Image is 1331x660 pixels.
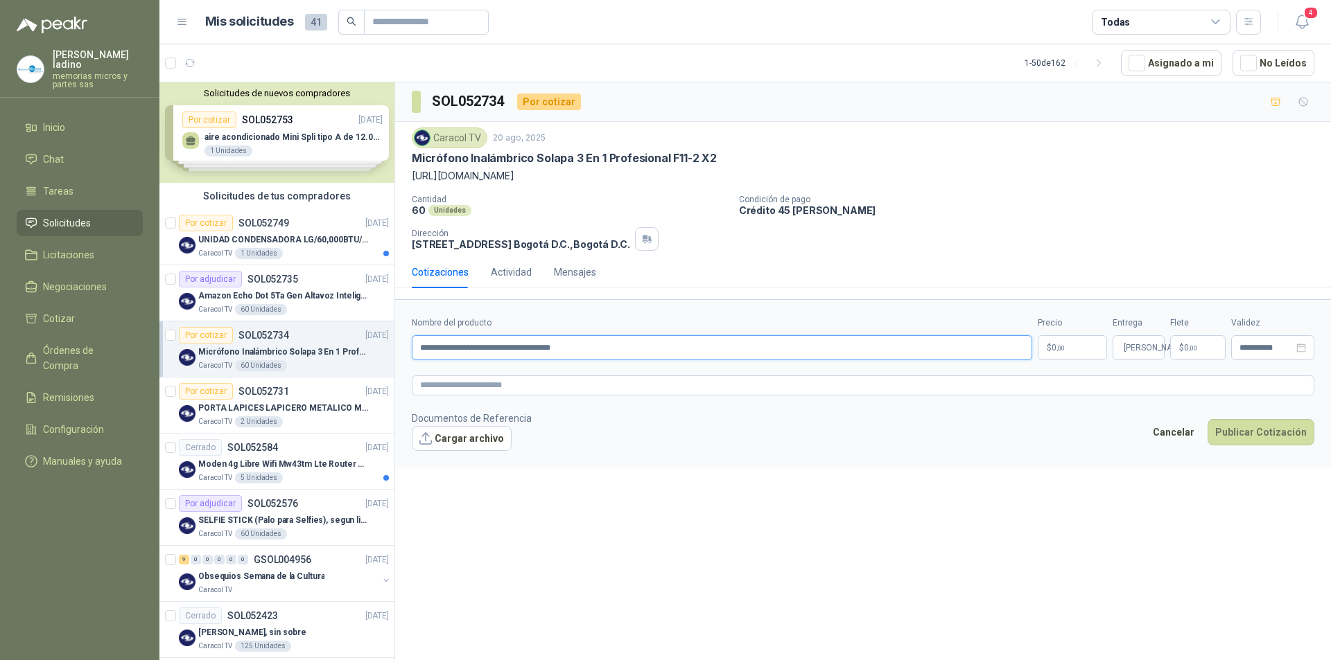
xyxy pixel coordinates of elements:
[235,416,283,427] div: 2 Unidades
[739,195,1325,204] p: Condición de pago
[235,472,283,483] div: 5 Unidades
[198,458,371,471] p: Moden 4g Libre Wifi Mw43tm Lte Router Móvil Internet 5ghz
[43,454,122,469] span: Manuales y ayuda
[159,321,394,377] a: Por cotizarSOL052734[DATE] Company LogoMicrófono Inalámbrico Solapa 3 En 1 Profesional F11-2 X2Ca...
[159,209,394,265] a: Por cotizarSOL052749[DATE] Company LogoUNIDAD CONDENSADORA LG/60,000BTU/220V/R410A: ICaracol TV1 ...
[412,151,717,166] p: Micrófono Inalámbrico Solapa 3 En 1 Profesional F11-2 X2
[198,416,232,427] p: Caracol TV
[198,346,371,359] p: Micrófono Inalámbrico Solapa 3 En 1 Profesional F11-2 X2
[1038,335,1107,360] p: $0,00
[179,405,195,422] img: Company Logo
[43,184,73,199] span: Tareas
[17,384,143,411] a: Remisiones
[365,273,389,286] p: [DATE]
[191,555,201,564] div: 0
[165,88,389,98] button: Solicitudes de nuevos compradores
[1113,316,1165,330] label: Entrega
[365,441,389,454] p: [DATE]
[53,50,143,69] p: [PERSON_NAME] ladino
[17,56,44,82] img: Company Logo
[365,609,389,623] p: [DATE]
[202,555,213,564] div: 0
[214,555,225,564] div: 0
[1025,52,1110,74] div: 1 - 50 de 162
[1038,316,1107,330] label: Precio
[43,311,75,326] span: Cotizar
[1121,50,1221,76] button: Asignado a mi
[17,17,87,33] img: Logo peakr
[1052,344,1065,352] span: 0
[159,602,394,658] a: CerradoSOL052423[DATE] Company Logo[PERSON_NAME], sin sobreCaracol TV125 Unidades
[365,385,389,398] p: [DATE]
[415,130,430,145] img: Company Logo
[347,17,356,26] span: search
[17,337,143,379] a: Órdenes de Compra
[1145,419,1202,445] button: Cancelar
[159,434,394,490] a: CerradoSOL052584[DATE] Company LogoModen 4g Libre Wifi Mw43tm Lte Router Móvil Internet 5ghzCarac...
[17,305,143,332] a: Cotizar
[179,293,195,310] img: Company Logo
[412,127,487,148] div: Caracol TV
[159,183,394,209] div: Solicitudes de tus compradores
[1101,15,1130,30] div: Todas
[179,215,233,231] div: Por cotizar
[412,316,1032,330] label: Nombre del producto
[1184,344,1197,352] span: 0
[17,210,143,236] a: Solicitudes
[254,555,311,564] p: GSOL004956
[428,205,471,216] div: Unidades
[179,327,233,344] div: Por cotizar
[412,204,426,216] p: 60
[179,495,242,512] div: Por adjudicar
[43,120,65,135] span: Inicio
[739,204,1325,216] p: Crédito 45 [PERSON_NAME]
[198,233,371,247] p: UNIDAD CONDENSADORA LG/60,000BTU/220V/R410A: I
[43,215,91,231] span: Solicitudes
[412,426,512,451] button: Cargar archivo
[1170,335,1226,360] p: $ 0,00
[17,274,143,300] a: Negociaciones
[159,82,394,183] div: Solicitudes de nuevos compradoresPor cotizarSOL052753[DATE] aire acondicionado Mini Spli tipo A d...
[17,448,143,474] a: Manuales y ayuda
[412,265,469,280] div: Cotizaciones
[432,91,506,112] h3: SOL052734
[179,349,195,366] img: Company Logo
[205,12,294,32] h1: Mis solicitudes
[198,402,371,415] p: PORTA LAPICES LAPICERO METALICO MALLA. IGUALES A LOS DEL LIK ADJUNTO
[1231,316,1314,330] label: Validez
[1189,344,1197,352] span: ,00
[43,247,94,262] span: Licitaciones
[1124,336,1186,359] span: [PERSON_NAME]
[365,497,389,510] p: [DATE]
[198,570,324,583] p: Obsequios Semana de la Cultura
[198,289,371,303] p: Amazon Echo Dot 5Ta Gen Altavoz Inteligente Alexa Azul
[235,641,291,652] div: 125 Unidades
[1208,419,1314,445] button: Publicar Cotización
[159,377,394,434] a: Por cotizarSOL052731[DATE] Company LogoPORTA LAPICES LAPICERO METALICO MALLA. IGUALES A LOS DEL L...
[198,528,232,539] p: Caracol TV
[235,528,287,539] div: 60 Unidades
[179,383,233,400] div: Por cotizar
[247,274,298,284] p: SOL052735
[238,218,289,228] p: SOL052749
[1179,344,1184,352] span: $
[493,132,546,145] p: 20 ago, 2025
[238,386,289,396] p: SOL052731
[1289,10,1314,35] button: 4
[226,555,236,564] div: 0
[1170,316,1226,330] label: Flete
[554,265,596,280] div: Mensajes
[198,360,232,371] p: Caracol TV
[179,237,195,253] img: Company Logo
[159,490,394,546] a: Por adjudicarSOL052576[DATE] Company LogoSELFIE STICK (Palo para Selfies), segun link adjuntoCara...
[179,439,222,456] div: Cerrado
[235,248,283,259] div: 1 Unidades
[198,585,232,596] p: Caracol TV
[227,611,278,621] p: SOL052423
[1056,344,1065,352] span: ,00
[198,248,232,259] p: Caracol TV
[491,265,532,280] div: Actividad
[179,461,195,478] img: Company Logo
[179,607,222,624] div: Cerrado
[43,152,64,167] span: Chat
